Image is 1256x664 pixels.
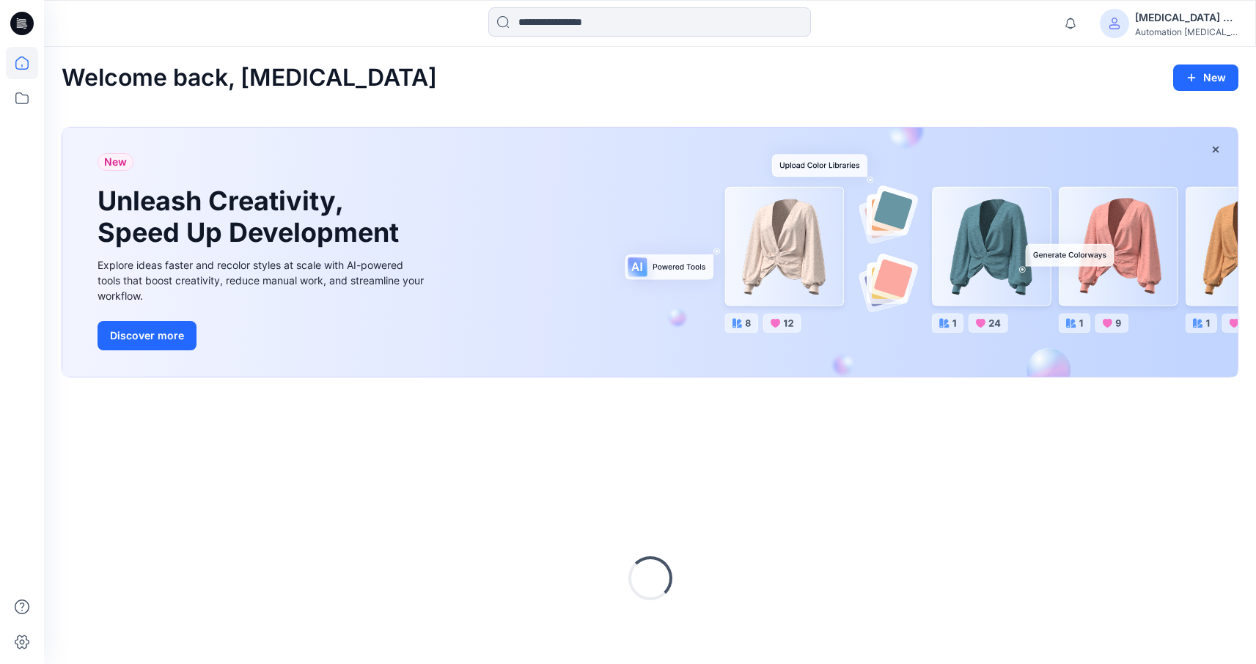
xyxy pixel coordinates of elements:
[1173,64,1238,91] button: New
[98,321,427,350] a: Discover more
[1109,18,1120,29] svg: avatar
[104,153,127,171] span: New
[62,64,437,92] h2: Welcome back, [MEDICAL_DATA]
[1135,9,1238,26] div: [MEDICAL_DATA] +567
[98,185,405,248] h1: Unleash Creativity, Speed Up Development
[98,321,197,350] button: Discover more
[1135,26,1238,37] div: Automation [MEDICAL_DATA]...
[98,257,427,303] div: Explore ideas faster and recolor styles at scale with AI-powered tools that boost creativity, red...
